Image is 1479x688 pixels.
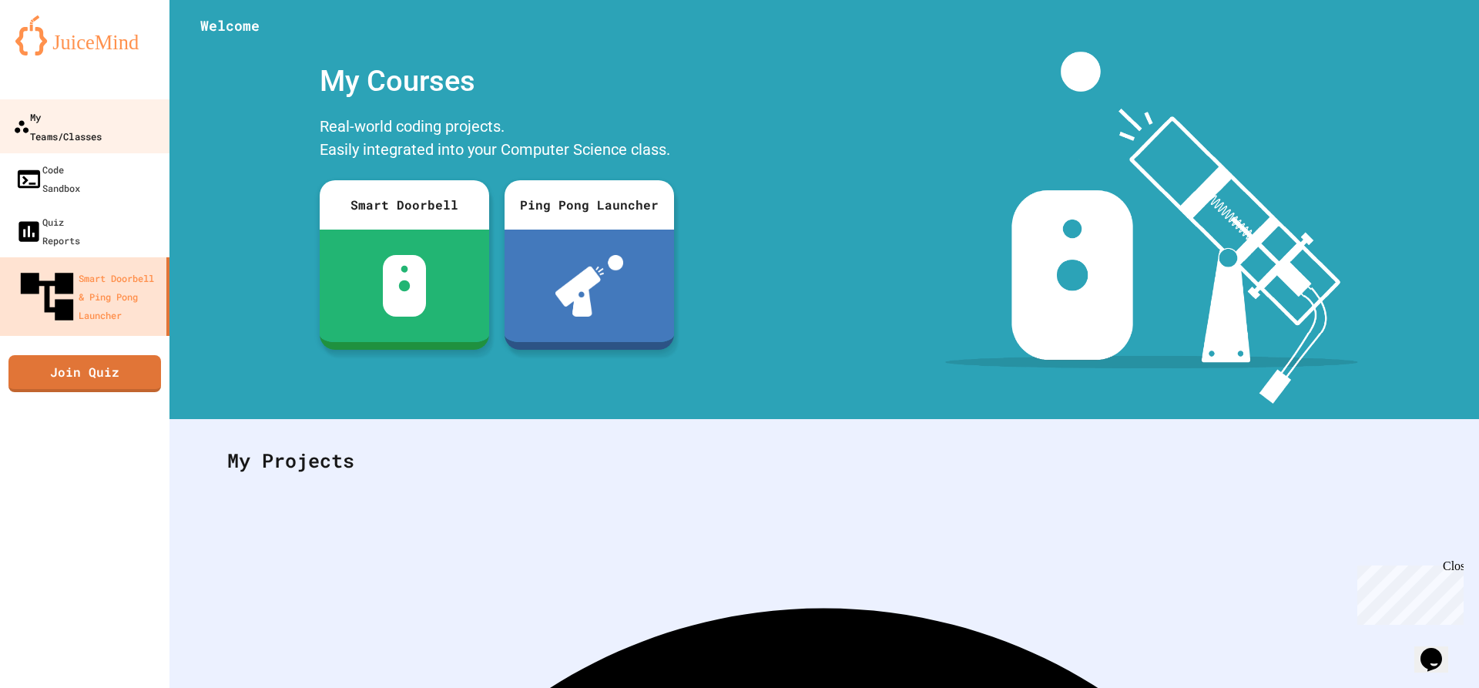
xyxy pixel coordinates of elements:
div: Real-world coding projects. Easily integrated into your Computer Science class. [312,111,682,169]
div: Chat with us now!Close [6,6,106,98]
div: Smart Doorbell & Ping Pong Launcher [15,265,160,328]
img: logo-orange.svg [15,15,154,55]
div: My Courses [312,52,682,111]
div: Smart Doorbell [320,180,489,230]
div: My Teams/Classes [13,107,102,145]
div: Code Sandbox [15,160,80,197]
img: ppl-with-ball.png [555,255,624,317]
img: sdb-white.svg [383,255,427,317]
a: Join Quiz [8,355,161,392]
div: Ping Pong Launcher [505,180,674,230]
iframe: chat widget [1414,626,1464,673]
div: My Projects [212,431,1437,491]
img: banner-image-my-projects.png [945,52,1358,404]
div: Quiz Reports [15,213,80,250]
iframe: chat widget [1351,559,1464,625]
